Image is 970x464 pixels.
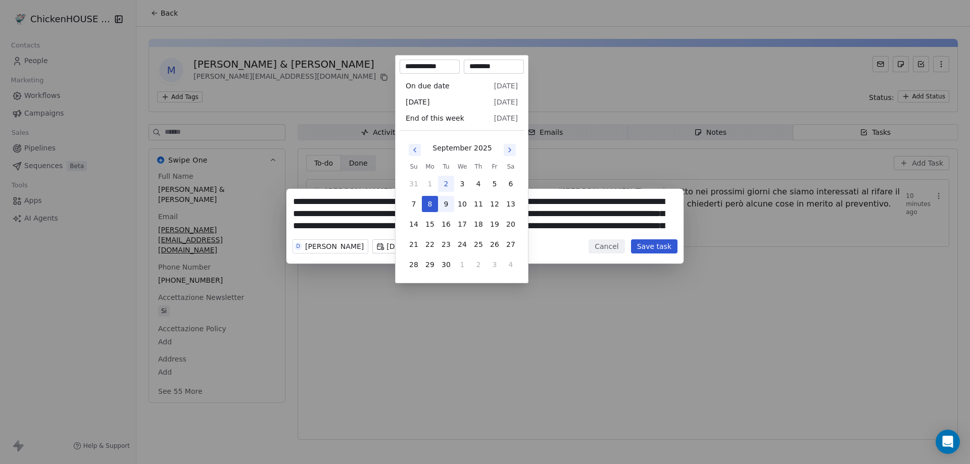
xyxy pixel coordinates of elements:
button: 8 [422,196,438,212]
button: 3 [487,256,503,273]
span: [DATE] [406,97,429,107]
button: 20 [503,216,519,232]
button: 16 [438,216,454,232]
button: 26 [487,236,503,252]
button: 19 [487,216,503,232]
button: 9 [438,196,454,212]
button: 23 [438,236,454,252]
button: 10 [454,196,470,212]
th: Monday [422,162,438,172]
button: 14 [406,216,422,232]
button: 1 [422,176,438,192]
button: 22 [422,236,438,252]
button: 15 [422,216,438,232]
button: 6 [503,176,519,192]
button: 2 [438,176,454,192]
span: [DATE] [494,97,518,107]
button: 25 [470,236,487,252]
button: 12 [487,196,503,212]
span: [DATE] [494,81,518,91]
button: 4 [503,256,519,273]
button: Go to next month [503,143,517,157]
button: 1 [454,256,470,273]
button: Go to previous month [408,143,422,157]
button: 18 [470,216,487,232]
button: 31 [406,176,422,192]
button: 28 [406,256,422,273]
th: Thursday [470,162,487,172]
th: Tuesday [438,162,454,172]
button: 11 [470,196,487,212]
span: On due date [406,81,450,91]
button: 30 [438,256,454,273]
span: [DATE] [494,113,518,123]
button: 17 [454,216,470,232]
button: 5 [487,176,503,192]
button: 7 [406,196,422,212]
button: 27 [503,236,519,252]
button: 21 [406,236,422,252]
button: 13 [503,196,519,212]
div: September 2025 [432,143,492,153]
th: Sunday [406,162,422,172]
th: Wednesday [454,162,470,172]
th: Saturday [503,162,519,172]
button: 24 [454,236,470,252]
span: End of this week [406,113,464,123]
th: Friday [487,162,503,172]
button: 2 [470,256,487,273]
button: 29 [422,256,438,273]
button: 3 [454,176,470,192]
button: 4 [470,176,487,192]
